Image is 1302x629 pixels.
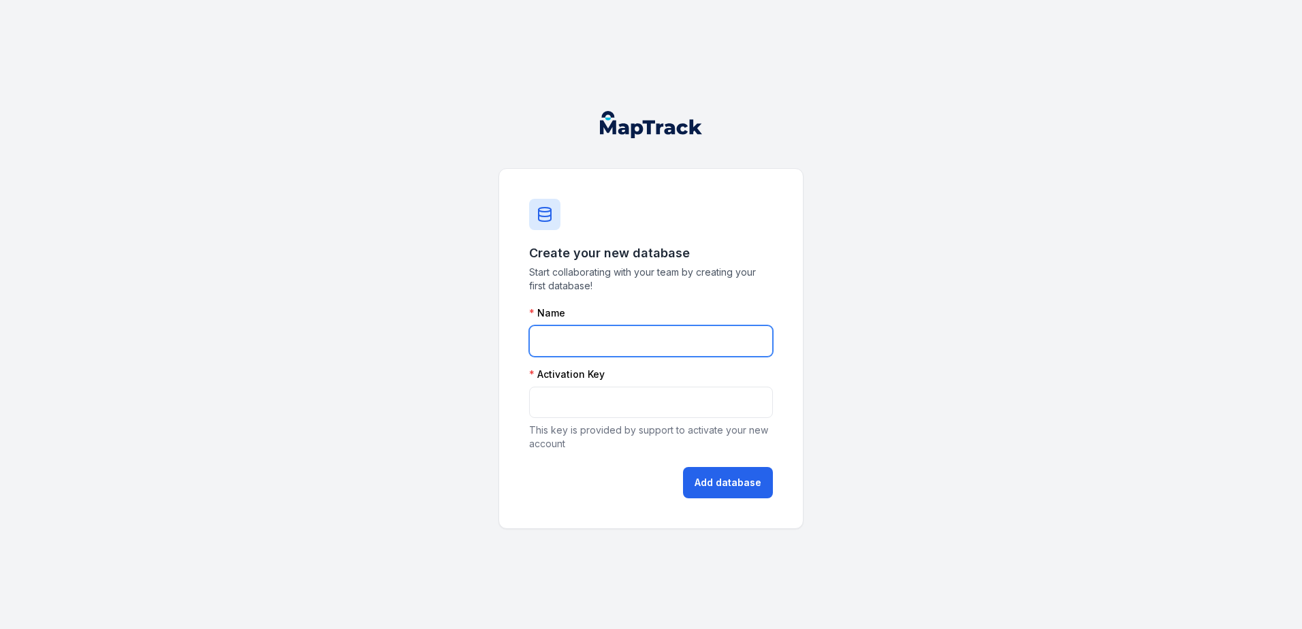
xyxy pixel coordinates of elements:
nav: Global [578,111,724,138]
button: Add database [683,467,773,498]
span: Start collaborating with your team by creating your first database! [529,265,773,293]
p: This key is provided by support to activate your new account [529,423,773,451]
label: Name [529,306,565,320]
h3: Create your new database [529,244,773,263]
label: Activation Key [529,368,605,381]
